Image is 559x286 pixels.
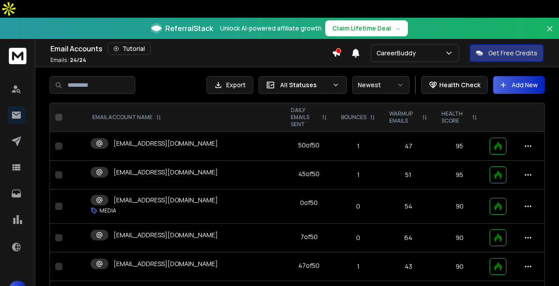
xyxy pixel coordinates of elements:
p: [EMAIL_ADDRESS][DOMAIN_NAME] [114,139,218,148]
div: 0 of 50 [300,198,318,207]
p: All Statuses [280,81,329,89]
button: Close banner [544,23,555,44]
div: Email Accounts [50,43,332,55]
p: [EMAIL_ADDRESS][DOMAIN_NAME] [114,259,218,268]
p: 1 [339,262,377,271]
span: → [395,24,401,33]
p: Get Free Credits [488,49,537,58]
div: 50 of 50 [298,141,319,150]
td: 95 [434,161,484,189]
td: 95 [434,132,484,161]
td: 90 [434,224,484,252]
p: CareerBuddy [376,49,419,58]
button: Claim Lifetime Deal→ [325,20,408,36]
p: [EMAIL_ADDRESS][DOMAIN_NAME] [114,231,218,240]
td: 54 [382,189,434,224]
p: WARMUP EMAILS [389,110,418,124]
td: 43 [382,252,434,281]
p: MEDIA [99,207,116,214]
div: 45 of 50 [298,170,319,178]
p: Health Check [439,81,480,89]
p: [EMAIL_ADDRESS][DOMAIN_NAME] [114,196,218,205]
p: HEALTH SCORE [441,110,468,124]
button: Add New [493,76,545,94]
button: Export [206,76,253,94]
td: 90 [434,252,484,281]
p: 1 [339,142,377,151]
p: [EMAIL_ADDRESS][DOMAIN_NAME] [114,168,218,177]
button: Tutorial [108,43,151,55]
button: Get Free Credits [470,44,544,62]
span: ReferralStack [165,23,213,34]
span: 24 / 24 [70,56,86,64]
p: 0 [339,202,377,211]
p: 1 [339,170,377,179]
p: DAILY EMAILS SENT [291,107,319,128]
td: 90 [434,189,484,224]
td: 64 [382,224,434,252]
div: 7 of 50 [300,232,318,241]
p: Emails : [50,57,86,64]
button: Newest [352,76,410,94]
p: BOUNCES [341,114,366,121]
td: 47 [382,132,434,161]
button: Health Check [421,76,488,94]
td: 51 [382,161,434,189]
div: 47 of 50 [298,261,319,270]
div: EMAIL ACCOUNT NAME [92,114,161,121]
p: 0 [339,233,377,242]
p: Unlock AI-powered affiliate growth [220,24,322,33]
